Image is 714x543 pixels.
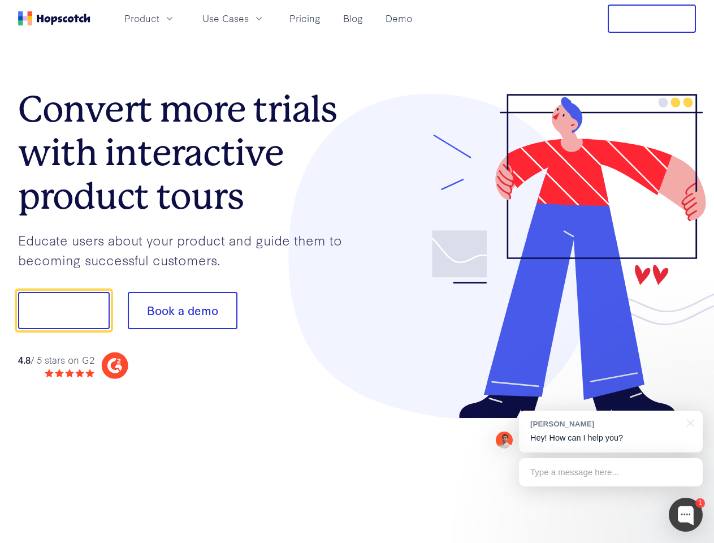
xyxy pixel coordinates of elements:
span: Use Cases [202,11,249,25]
a: Pricing [285,9,325,28]
div: 1 [695,498,705,508]
button: Book a demo [128,292,237,329]
p: Educate users about your product and guide them to becoming successful customers. [18,230,357,269]
span: Product [124,11,159,25]
h1: Convert more trials with interactive product tours [18,88,357,218]
a: Demo [381,9,417,28]
a: Blog [339,9,367,28]
strong: 4.8 [18,353,31,366]
button: Product [118,9,182,28]
a: Home [18,11,90,25]
p: Hey! How can I help you? [530,432,691,444]
button: Use Cases [196,9,271,28]
button: Free Trial [608,5,696,33]
div: Type a message here... [519,458,703,486]
button: Show me! [18,292,110,329]
img: Mark Spera [496,432,513,449]
div: [PERSON_NAME] [530,419,680,429]
div: / 5 stars on G2 [18,353,94,367]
